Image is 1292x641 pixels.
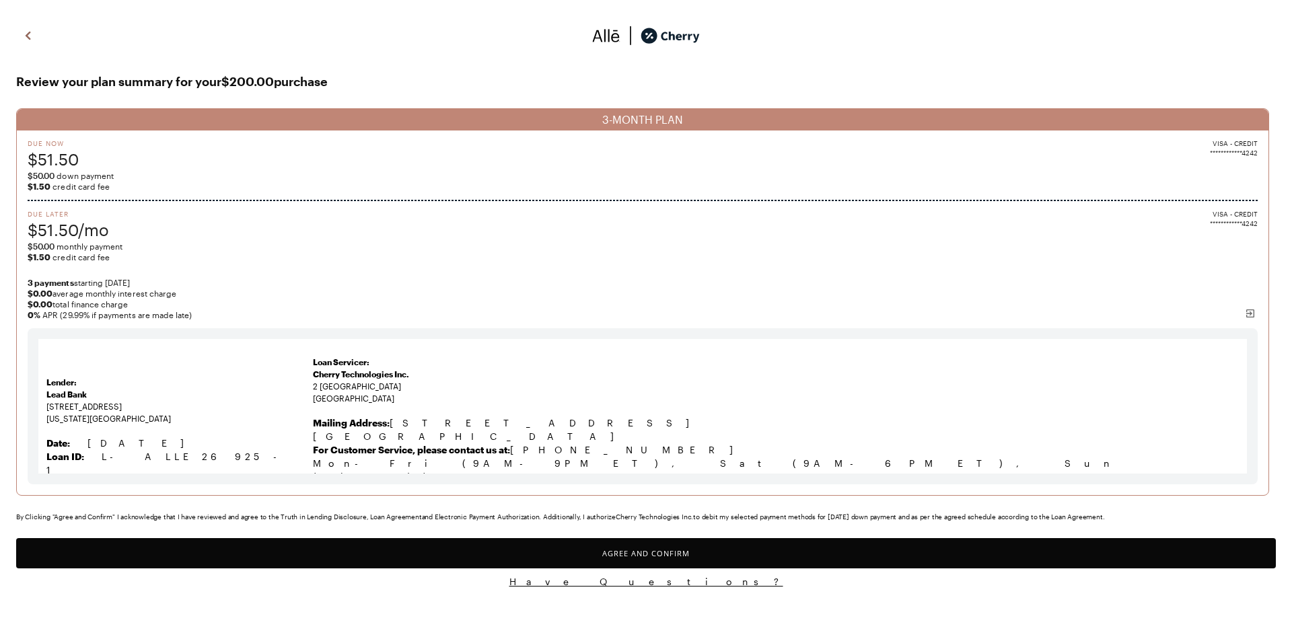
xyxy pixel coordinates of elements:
[46,389,87,399] strong: Lead Bank
[46,352,313,500] td: [STREET_ADDRESS] [US_STATE][GEOGRAPHIC_DATA]
[28,139,79,148] span: Due Now
[641,26,700,46] img: cherry_black_logo-DrOE_MJI.svg
[28,277,1258,288] span: starting [DATE]
[28,209,109,219] span: Due Later
[28,309,1258,320] span: APR (29.99% if payments are made late)
[87,437,197,449] span: [DATE]
[16,538,1276,568] button: Agree and Confirm
[28,241,1258,252] span: monthly payment
[28,288,1258,299] span: average monthly interest charge
[28,278,74,287] strong: 3 payments
[1213,139,1258,148] span: VISA - CREDIT
[313,457,1239,484] p: Mon-Fri (9AM-9PM ET), Sat (9AM-6PM ET), Sun (Closed)
[28,252,1258,262] span: credit card fee
[16,512,1276,522] div: By Clicking "Agree and Confirm" I acknowledge that I have reviewed and agree to the Truth in Lend...
[46,451,84,462] strong: Loan ID:
[620,26,641,46] img: svg%3e
[28,171,55,180] span: $50.00
[28,181,1258,192] span: credit card fee
[28,219,109,241] span: $51.50/mo
[28,182,50,191] b: $1.50
[28,310,40,319] b: 0 %
[1245,308,1256,319] img: svg%3e
[313,369,409,379] span: Cherry Technologies Inc.
[28,148,79,170] span: $51.50
[28,299,52,309] strong: $0.00
[313,357,369,367] strong: Loan Servicer:
[592,26,620,46] img: svg%3e
[1213,209,1258,219] span: VISA - CREDIT
[28,289,52,298] strong: $0.00
[313,352,1239,500] td: 2 [GEOGRAPHIC_DATA] [GEOGRAPHIC_DATA]
[313,443,1239,457] p: [PHONE_NUMBER]
[20,26,36,46] img: svg%3e
[313,444,510,455] b: For Customer Service, please contact us at:
[28,241,55,251] span: $50.00
[16,575,1276,588] button: Have Questions?
[17,109,1268,130] div: 3-MONTH PLAN
[28,252,50,262] b: $1.50
[46,377,77,387] strong: Lender:
[46,437,70,449] strong: Date:
[313,416,1239,443] p: [STREET_ADDRESS] [GEOGRAPHIC_DATA]
[46,451,308,476] span: L-ALLE26925-1
[28,170,1258,181] span: down payment
[313,417,390,428] b: Mailing Address:
[28,299,1258,309] span: total finance charge
[16,71,1276,92] span: Review your plan summary for your $200.00 purchase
